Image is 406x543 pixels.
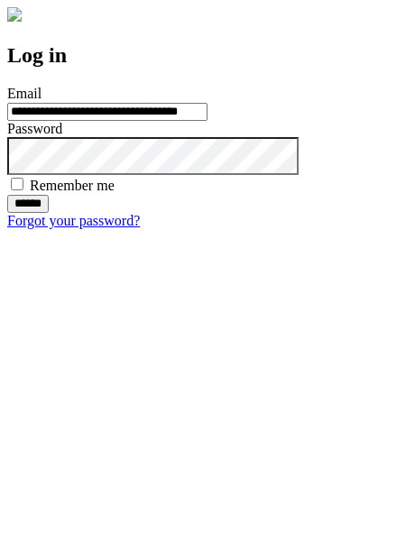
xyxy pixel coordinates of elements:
[7,213,140,228] a: Forgot your password?
[7,121,62,136] label: Password
[30,178,115,193] label: Remember me
[7,86,42,101] label: Email
[7,7,22,22] img: logo-4e3dc11c47720685a147b03b5a06dd966a58ff35d612b21f08c02c0306f2b779.png
[7,43,399,68] h2: Log in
